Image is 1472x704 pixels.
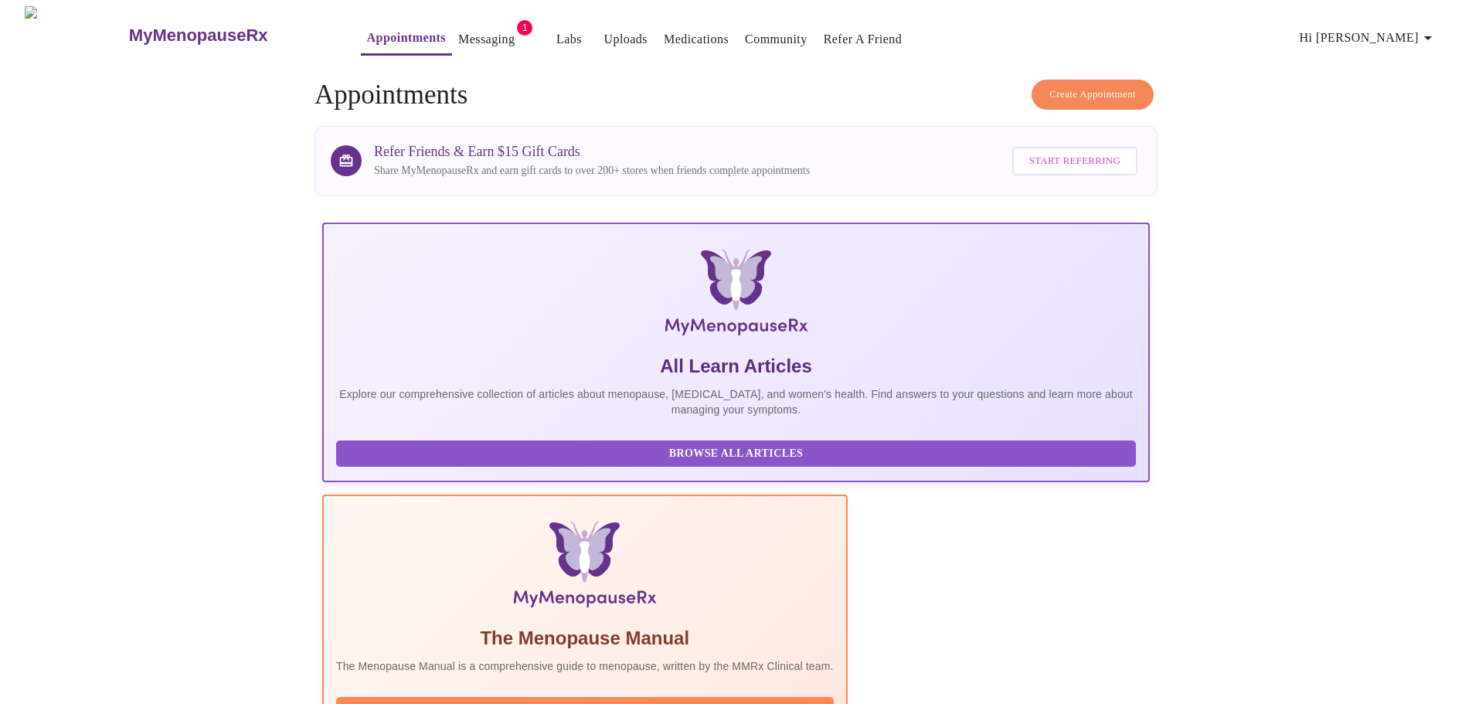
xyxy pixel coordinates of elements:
[1012,147,1137,175] button: Start Referring
[461,249,1011,342] img: MyMenopauseRx Logo
[25,6,127,64] img: MyMenopauseRx Logo
[336,386,1136,417] p: Explore our comprehensive collection of articles about menopause, [MEDICAL_DATA], and women's hea...
[818,24,909,55] button: Refer a Friend
[597,24,654,55] button: Uploads
[127,9,329,63] a: MyMenopauseRx
[374,144,810,160] h3: Refer Friends & Earn $15 Gift Cards
[129,26,268,46] h3: MyMenopauseRx
[336,658,834,674] p: The Menopause Manual is a comprehensive guide to menopause, written by the MMRx Clinical team.
[1294,22,1443,53] button: Hi [PERSON_NAME]
[336,626,834,651] h5: The Menopause Manual
[374,163,810,179] p: Share MyMenopauseRx and earn gift cards to over 200+ stores when friends complete appointments
[517,20,532,36] span: 1
[603,29,648,50] a: Uploads
[352,444,1120,464] span: Browse All Articles
[367,27,446,49] a: Appointments
[452,24,521,55] button: Messaging
[336,446,1140,459] a: Browse All Articles
[458,29,515,50] a: Messaging
[556,29,582,50] a: Labs
[1008,139,1141,183] a: Start Referring
[739,24,814,55] button: Community
[336,440,1136,468] button: Browse All Articles
[1032,80,1154,110] button: Create Appointment
[664,29,729,50] a: Medications
[415,521,754,614] img: Menopause Manual
[361,22,452,56] button: Appointments
[658,24,735,55] button: Medications
[544,24,593,55] button: Labs
[745,29,807,50] a: Community
[1049,86,1136,104] span: Create Appointment
[314,80,1158,111] h4: Appointments
[1029,152,1120,170] span: Start Referring
[824,29,903,50] a: Refer a Friend
[336,354,1136,379] h5: All Learn Articles
[1300,27,1437,49] span: Hi [PERSON_NAME]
